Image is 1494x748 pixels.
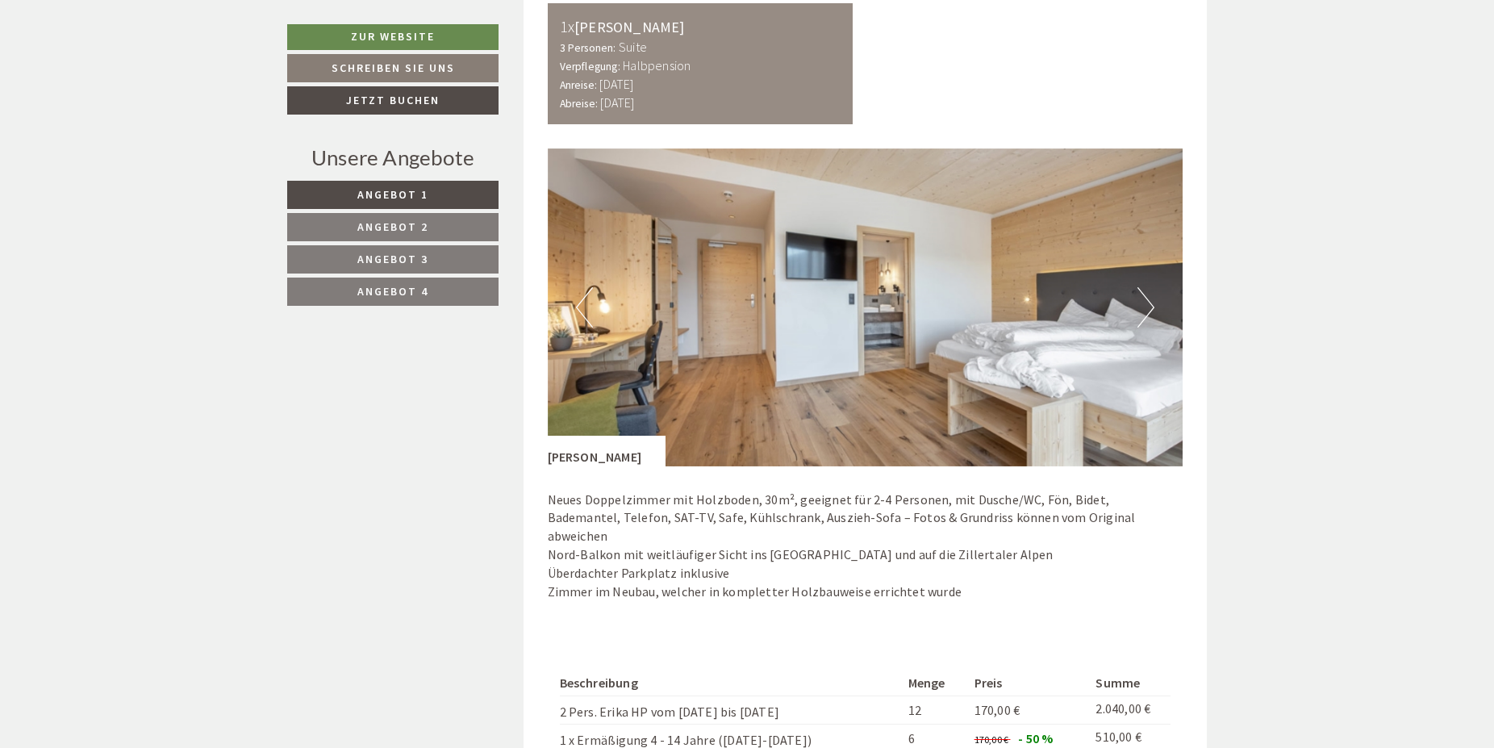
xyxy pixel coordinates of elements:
[623,57,691,73] b: Halbpension
[539,425,636,453] button: Senden
[287,24,499,50] a: Zur Website
[357,219,428,234] span: Angebot 2
[599,76,633,92] b: [DATE]
[357,252,428,266] span: Angebot 3
[560,97,599,111] small: Abreise:
[25,79,256,90] small: 15:14
[619,39,647,55] b: Suite
[560,60,620,73] small: Verpflegung:
[1089,671,1171,696] th: Summe
[560,78,598,92] small: Anreise:
[560,41,616,55] small: 3 Personen:
[287,86,499,115] a: Jetzt buchen
[902,696,968,725] td: 12
[560,696,902,725] td: 2 Pers. Erika HP vom [DATE] bis [DATE]
[25,48,256,61] div: [GEOGRAPHIC_DATA]
[288,13,347,40] div: [DATE]
[1018,730,1053,746] span: - 50 %
[548,436,666,466] div: [PERSON_NAME]
[560,671,902,696] th: Beschreibung
[1089,696,1171,725] td: 2.040,00 €
[1137,287,1154,328] button: Next
[600,94,634,111] b: [DATE]
[287,54,499,82] a: Schreiben Sie uns
[357,187,428,202] span: Angebot 1
[560,16,574,36] b: 1x
[560,15,841,39] div: [PERSON_NAME]
[357,284,428,299] span: Angebot 4
[13,44,264,94] div: Guten Tag, wie können wir Ihnen helfen?
[548,148,1183,466] img: image
[968,671,1090,696] th: Preis
[974,733,1009,746] span: 170,00 €
[576,287,593,328] button: Previous
[974,702,1020,718] span: 170,00 €
[548,491,1183,601] p: Neues Doppelzimmer mit Holzboden, 30m², geeignet für 2-4 Personen, mit Dusche/WC, Fön, Bidet, Bad...
[902,671,968,696] th: Menge
[287,143,499,173] div: Unsere Angebote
